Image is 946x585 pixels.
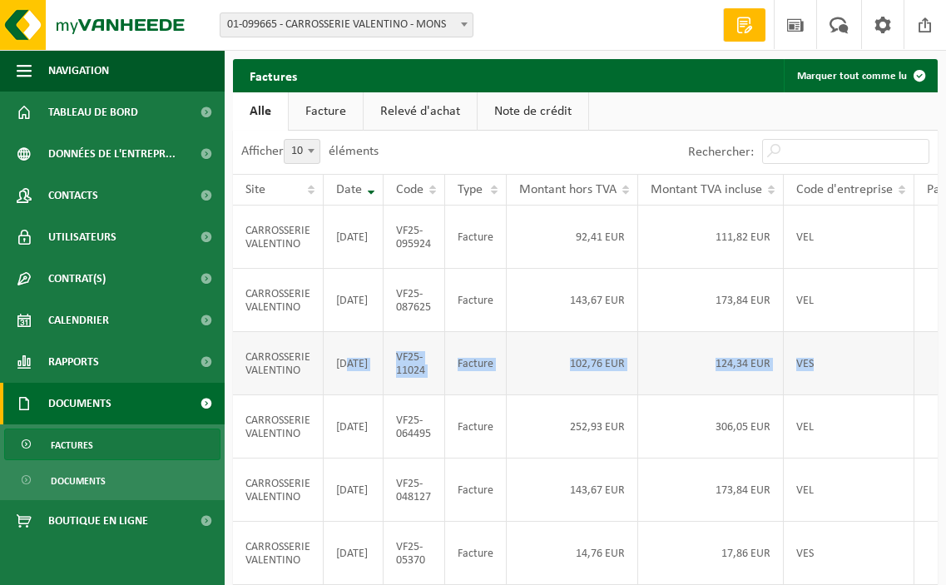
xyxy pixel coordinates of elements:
[638,206,784,269] td: 111,82 EUR
[220,13,473,37] span: 01-099665 - CARROSSERIE VALENTINO - MONS
[284,139,320,164] span: 10
[784,522,914,585] td: VES
[445,332,507,395] td: Facture
[784,395,914,459] td: VEL
[48,383,111,424] span: Documents
[638,459,784,522] td: 173,84 EUR
[507,206,638,269] td: 92,41 EUR
[324,459,384,522] td: [DATE]
[233,522,324,585] td: CARROSSERIE VALENTINO
[233,59,314,92] h2: Factures
[48,50,109,92] span: Navigation
[638,269,784,332] td: 173,84 EUR
[233,92,288,131] a: Alle
[233,269,324,332] td: CARROSSERIE VALENTINO
[233,459,324,522] td: CARROSSERIE VALENTINO
[507,522,638,585] td: 14,76 EUR
[384,332,445,395] td: VF25-11024
[324,395,384,459] td: [DATE]
[220,12,473,37] span: 01-099665 - CARROSSERIE VALENTINO - MONS
[478,92,588,131] a: Note de crédit
[445,459,507,522] td: Facture
[324,332,384,395] td: [DATE]
[445,206,507,269] td: Facture
[48,341,99,383] span: Rapports
[651,183,762,196] span: Montant TVA incluse
[384,522,445,585] td: VF25-05370
[638,522,784,585] td: 17,86 EUR
[507,459,638,522] td: 143,67 EUR
[384,206,445,269] td: VF25-095924
[51,465,106,497] span: Documents
[507,332,638,395] td: 102,76 EUR
[233,332,324,395] td: CARROSSERIE VALENTINO
[784,459,914,522] td: VEL
[784,269,914,332] td: VEL
[48,258,106,300] span: Contrat(s)
[241,145,379,158] label: Afficher éléments
[458,183,483,196] span: Type
[384,395,445,459] td: VF25-064495
[507,269,638,332] td: 143,67 EUR
[324,206,384,269] td: [DATE]
[48,300,109,341] span: Calendrier
[445,522,507,585] td: Facture
[796,183,893,196] span: Code d'entreprise
[285,140,319,163] span: 10
[51,429,93,461] span: Factures
[233,206,324,269] td: CARROSSERIE VALENTINO
[384,269,445,332] td: VF25-087625
[507,395,638,459] td: 252,93 EUR
[324,522,384,585] td: [DATE]
[519,183,617,196] span: Montant hors TVA
[445,269,507,332] td: Facture
[384,459,445,522] td: VF25-048127
[48,216,116,258] span: Utilisateurs
[336,183,362,196] span: Date
[638,332,784,395] td: 124,34 EUR
[688,146,754,159] label: Rechercher:
[784,206,914,269] td: VEL
[4,464,220,496] a: Documents
[638,395,784,459] td: 306,05 EUR
[233,395,324,459] td: CARROSSERIE VALENTINO
[324,269,384,332] td: [DATE]
[445,395,507,459] td: Facture
[245,183,265,196] span: Site
[784,332,914,395] td: VES
[48,133,176,175] span: Données de l'entrepr...
[396,183,423,196] span: Code
[48,92,138,133] span: Tableau de bord
[364,92,477,131] a: Relevé d'achat
[48,175,98,216] span: Contacts
[4,429,220,460] a: Factures
[48,500,148,542] span: Boutique en ligne
[784,59,936,92] button: Marquer tout comme lu
[289,92,363,131] a: Facture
